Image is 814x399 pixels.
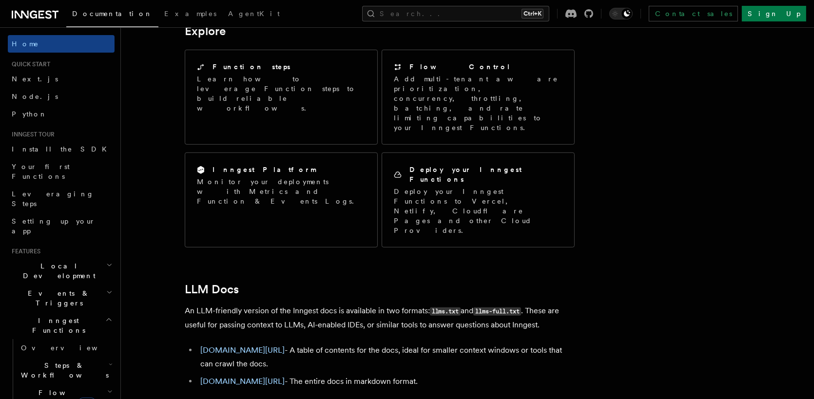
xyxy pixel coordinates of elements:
[649,6,738,21] a: Contact sales
[8,140,115,158] a: Install the SDK
[382,152,575,247] a: Deploy your Inngest FunctionsDeploy your Inngest Functions to Vercel, Netlify, Cloudflare Pages a...
[8,131,55,138] span: Inngest tour
[213,165,316,174] h2: Inngest Platform
[197,375,575,388] li: - The entire docs in markdown format.
[8,105,115,123] a: Python
[473,307,521,316] code: llms-full.txt
[8,212,115,240] a: Setting up your app
[409,165,562,184] h2: Deploy your Inngest Functions
[8,312,115,339] button: Inngest Functions
[228,10,280,18] span: AgentKit
[394,74,562,133] p: Add multi-tenant aware prioritization, concurrency, throttling, batching, and rate limiting capab...
[185,152,378,247] a: Inngest PlatformMonitor your deployments with Metrics and Function & Events Logs.
[222,3,286,26] a: AgentKit
[8,60,50,68] span: Quick start
[17,339,115,357] a: Overview
[12,217,96,235] span: Setting up your app
[213,62,291,72] h2: Function steps
[8,185,115,212] a: Leveraging Steps
[8,88,115,105] a: Node.js
[12,75,58,83] span: Next.js
[430,307,461,316] code: llms.txt
[8,261,106,281] span: Local Development
[8,158,115,185] a: Your first Functions
[8,288,106,308] span: Events & Triggers
[17,357,115,384] button: Steps & Workflows
[382,50,575,145] a: Flow ControlAdd multi-tenant aware prioritization, concurrency, throttling, batching, and rate li...
[8,285,115,312] button: Events & Triggers
[200,377,285,386] a: [DOMAIN_NAME][URL]
[12,190,94,208] span: Leveraging Steps
[197,343,575,371] li: - A table of contents for the docs, ideal for smaller context windows or tools that can crawl the...
[742,6,806,21] a: Sign Up
[609,8,633,19] button: Toggle dark mode
[8,70,115,88] a: Next.js
[185,24,226,38] a: Explore
[12,93,58,100] span: Node.js
[8,35,115,53] a: Home
[8,247,40,255] span: Features
[12,145,113,153] span: Install the SDK
[66,3,158,27] a: Documentation
[12,163,70,180] span: Your first Functions
[197,74,366,113] p: Learn how to leverage Function steps to build reliable workflows.
[185,50,378,145] a: Function stepsLearn how to leverage Function steps to build reliable workflows.
[8,257,115,285] button: Local Development
[158,3,222,26] a: Examples
[197,177,366,206] p: Monitor your deployments with Metrics and Function & Events Logs.
[17,361,109,380] span: Steps & Workflows
[185,304,575,332] p: An LLM-friendly version of the Inngest docs is available in two formats: and . These are useful f...
[12,39,39,49] span: Home
[394,187,562,235] p: Deploy your Inngest Functions to Vercel, Netlify, Cloudflare Pages and other Cloud Providers.
[8,316,105,335] span: Inngest Functions
[362,6,549,21] button: Search...Ctrl+K
[72,10,153,18] span: Documentation
[12,110,47,118] span: Python
[21,344,121,352] span: Overview
[164,10,216,18] span: Examples
[185,283,239,296] a: LLM Docs
[522,9,543,19] kbd: Ctrl+K
[409,62,511,72] h2: Flow Control
[200,345,285,355] a: [DOMAIN_NAME][URL]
